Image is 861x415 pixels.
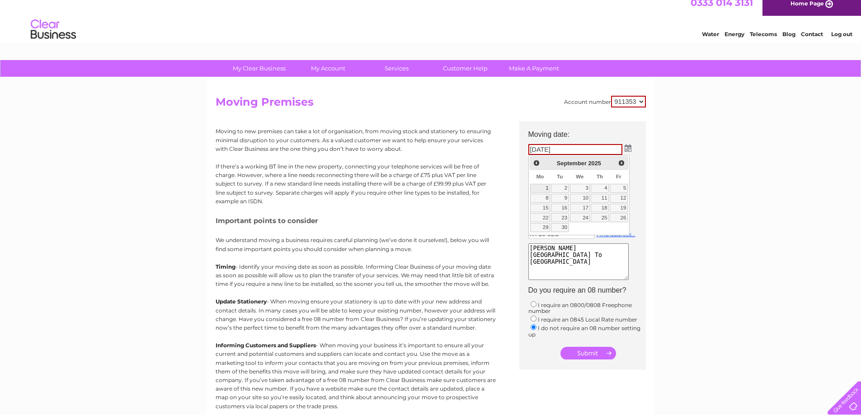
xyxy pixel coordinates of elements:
[536,174,544,179] span: Monday
[216,263,235,270] b: Timing
[610,204,628,213] a: 19
[216,217,496,224] h5: Important points to consider
[557,160,587,167] span: September
[222,60,296,77] a: My Clear Business
[831,38,852,45] a: Log out
[551,213,569,222] a: 23
[216,297,496,332] p: - When moving ensure your stationery is up to date with your new address and contact details. In ...
[497,60,571,77] a: Make A Payment
[524,157,650,171] th: Current address:
[524,284,650,297] th: Do you require an 08 number?
[576,174,583,179] span: Wednesday
[216,262,496,289] p: - Identify your moving date as soon as possible. Informing Clear Business of your moving date as ...
[570,204,590,213] a: 17
[610,213,628,222] a: 26
[564,96,646,107] div: Account number
[524,298,650,340] td: I require an 0800/0808 Freephone number I require an 0845 Local Rate number I do not require an 0...
[591,184,609,193] a: 4
[216,341,496,410] p: - When moving your business it’s important to ensure all your current and potential customers and...
[216,96,646,113] h2: Moving Premises
[530,223,550,232] a: 29
[691,5,753,16] a: 0333 014 3131
[557,174,563,179] span: Tuesday
[216,342,316,349] b: Informing Customers and Suppliers
[530,213,550,222] a: 22
[30,23,76,51] img: logo.png
[625,145,631,152] img: ...
[801,38,823,45] a: Contact
[216,236,496,253] p: We understand moving a business requires careful planning (we’ve done it ourselves!), below you w...
[616,158,627,168] a: Next
[570,184,590,193] a: 3
[610,194,628,203] a: 12
[551,204,569,213] a: 16
[782,38,795,45] a: Blog
[610,184,628,193] a: 5
[551,223,569,232] a: 30
[291,60,365,77] a: My Account
[216,298,267,305] b: Update Stationery
[725,38,744,45] a: Energy
[591,194,609,203] a: 11
[551,184,569,193] a: 2
[530,194,550,203] a: 8
[533,159,540,167] span: Prev
[570,194,590,203] a: 10
[616,174,621,179] span: Friday
[591,204,609,213] a: 18
[359,60,434,77] a: Services
[531,158,541,168] a: Prev
[216,127,496,153] p: Moving to new premises can take a lot of organisation, from moving stock and stationery to ensuri...
[597,174,603,179] span: Thursday
[530,184,550,193] a: 1
[591,213,609,222] a: 25
[530,204,550,213] a: 15
[217,5,645,44] div: Clear Business is a trading name of Verastar Limited (registered in [GEOGRAPHIC_DATA] No. 3667643...
[524,213,650,227] th: New address:
[588,160,601,167] span: 2025
[560,347,616,359] input: Submit
[428,60,503,77] a: Customer Help
[702,38,719,45] a: Water
[216,162,496,205] p: If there’s a working BT line in the new property, connecting your telephone services will be free...
[551,194,569,203] a: 9
[750,38,777,45] a: Telecoms
[618,159,625,167] span: Next
[570,213,590,222] a: 24
[524,121,650,141] th: Moving date:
